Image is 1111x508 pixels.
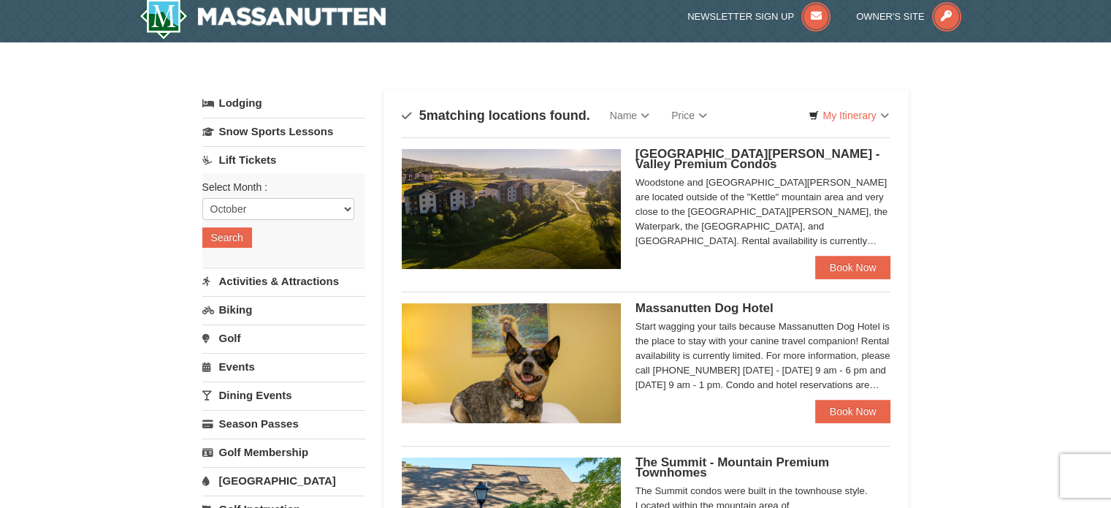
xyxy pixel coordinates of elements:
[799,105,898,126] a: My Itinerary
[202,382,365,409] a: Dining Events
[660,101,718,130] a: Price
[402,108,590,123] h4: matching locations found.
[687,11,794,22] span: Newsletter Sign Up
[202,118,365,145] a: Snow Sports Lessons
[599,101,660,130] a: Name
[635,147,880,171] span: [GEOGRAPHIC_DATA][PERSON_NAME] - Valley Premium Condos
[402,149,621,269] img: 19219041-4-ec11c166.jpg
[202,325,365,352] a: Golf
[635,301,774,315] span: Massanutten Dog Hotel
[202,180,354,194] label: Select Month :
[635,319,891,393] div: Start wagging your tails because Massanutten Dog Hotel is the place to stay with your canine trav...
[635,455,829,479] span: The Summit - Mountain Premium Townhomes
[815,256,891,279] a: Book Now
[202,439,365,466] a: Golf Membership
[402,303,621,423] img: 27428181-5-81c892a3.jpg
[202,353,365,380] a: Events
[202,146,365,173] a: Lift Tickets
[202,410,365,437] a: Season Passes
[856,11,925,22] span: Owner's Site
[815,400,891,423] a: Book Now
[202,90,365,116] a: Lodging
[202,268,365,295] a: Activities & Attractions
[419,108,427,123] span: 5
[856,11,961,22] a: Owner's Site
[687,11,831,22] a: Newsletter Sign Up
[202,227,252,248] button: Search
[202,467,365,494] a: [GEOGRAPHIC_DATA]
[202,296,365,323] a: Biking
[635,175,891,249] div: Woodstone and [GEOGRAPHIC_DATA][PERSON_NAME] are located outside of the "Kettle" mountain area an...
